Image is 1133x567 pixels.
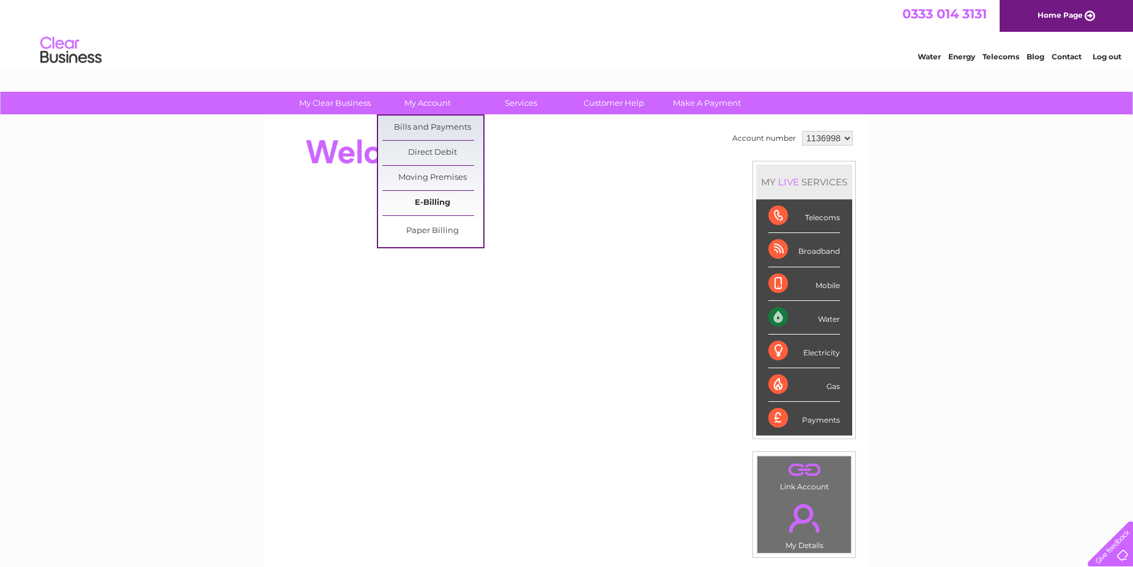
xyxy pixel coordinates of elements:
[284,92,385,114] a: My Clear Business
[902,6,987,21] a: 0333 014 3131
[768,267,840,301] div: Mobile
[760,459,848,481] a: .
[563,92,664,114] a: Customer Help
[1027,52,1044,61] a: Blog
[768,335,840,368] div: Electricity
[470,92,571,114] a: Services
[278,7,856,59] div: Clear Business is a trading name of Verastar Limited (registered in [GEOGRAPHIC_DATA] No. 3667643...
[757,494,852,554] td: My Details
[760,497,848,539] a: .
[40,32,102,69] img: logo.png
[382,116,483,140] a: Bills and Payments
[768,233,840,267] div: Broadband
[382,166,483,190] a: Moving Premises
[729,128,799,149] td: Account number
[382,141,483,165] a: Direct Debit
[377,92,478,114] a: My Account
[776,176,801,188] div: LIVE
[756,165,852,199] div: MY SERVICES
[768,301,840,335] div: Water
[768,199,840,233] div: Telecoms
[948,52,975,61] a: Energy
[382,219,483,243] a: Paper Billing
[1052,52,1082,61] a: Contact
[768,368,840,402] div: Gas
[1093,52,1121,61] a: Log out
[918,52,941,61] a: Water
[768,402,840,435] div: Payments
[983,52,1019,61] a: Telecoms
[757,456,852,494] td: Link Account
[382,191,483,215] a: E-Billing
[656,92,757,114] a: Make A Payment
